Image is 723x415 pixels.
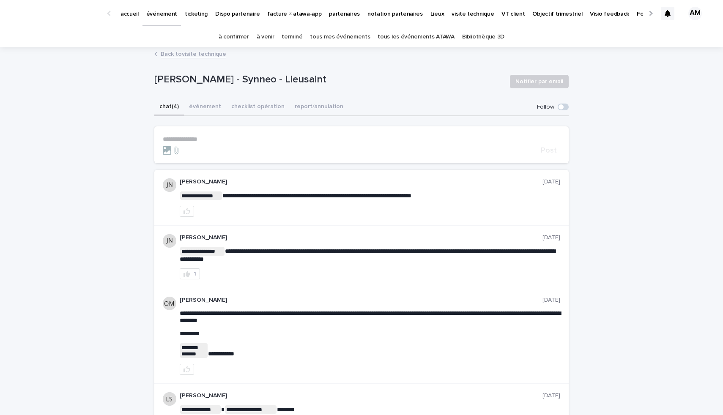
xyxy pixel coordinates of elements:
[161,49,226,58] a: Back tovisite technique
[541,147,557,154] span: Post
[542,297,560,304] p: [DATE]
[310,27,370,47] a: tous mes événements
[510,75,569,88] button: Notifier par email
[257,27,274,47] a: à venir
[537,104,554,111] p: Follow
[282,27,302,47] a: terminé
[226,98,290,116] button: checklist opération
[180,206,194,217] button: like this post
[542,392,560,399] p: [DATE]
[290,98,348,116] button: report/annulation
[17,5,99,22] img: Ls34BcGeRexTGTNfXpUC
[180,234,542,241] p: [PERSON_NAME]
[542,178,560,186] p: [DATE]
[180,364,194,375] button: like this post
[180,392,542,399] p: [PERSON_NAME]
[180,268,200,279] button: 1
[194,271,196,277] div: 1
[537,147,560,154] button: Post
[180,297,542,304] p: [PERSON_NAME]
[515,77,563,86] span: Notifier par email
[219,27,249,47] a: à confirmer
[542,234,560,241] p: [DATE]
[154,98,184,116] button: chat (4)
[154,74,503,86] p: [PERSON_NAME] - Synneo - Lieusaint
[180,178,542,186] p: [PERSON_NAME]
[184,98,226,116] button: événement
[462,27,504,47] a: Bibliothèque 3D
[688,7,702,20] div: AM
[378,27,454,47] a: tous les événements ATAWA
